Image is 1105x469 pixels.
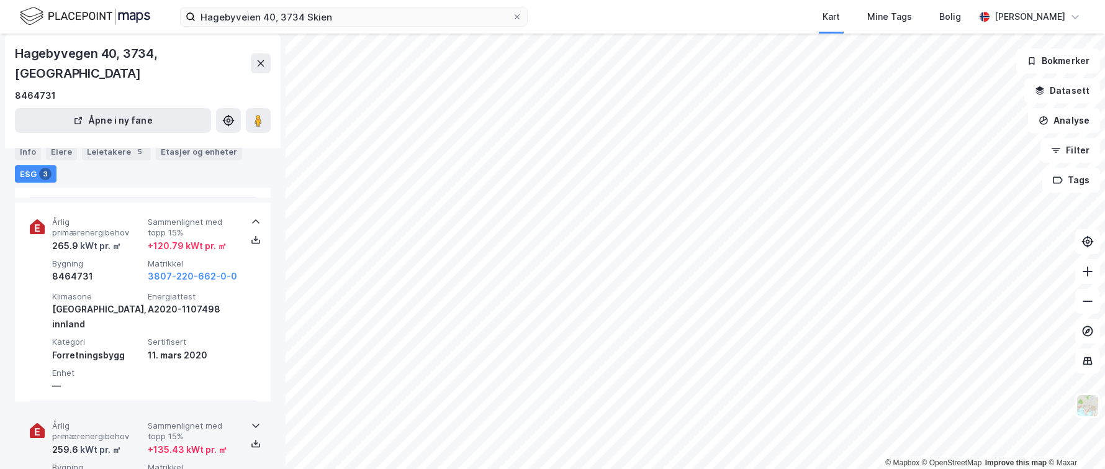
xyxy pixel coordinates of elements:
[15,43,251,83] div: Hagebyvegen 40, 3734, [GEOGRAPHIC_DATA]
[15,108,211,133] button: Åpne i ny fane
[133,145,146,158] div: 5
[1043,409,1105,469] iframe: Chat Widget
[15,165,56,183] div: ESG
[20,6,150,27] img: logo.f888ab2527a4732fd821a326f86c7f29.svg
[1042,168,1100,193] button: Tags
[922,458,982,467] a: OpenStreetMap
[885,458,919,467] a: Mapbox
[52,217,143,239] span: Årlig primærenergibehov
[148,291,238,302] span: Energiattest
[1024,78,1100,103] button: Datasett
[52,302,143,332] div: [GEOGRAPHIC_DATA], innland
[196,7,512,26] input: Søk på adresse, matrikkel, gårdeiere, leietakere eller personer
[867,9,912,24] div: Mine Tags
[148,269,237,284] button: 3807-220-662-0-0
[1076,394,1099,417] img: Z
[994,9,1065,24] div: [PERSON_NAME]
[15,88,56,103] div: 8464731
[78,442,121,457] div: kWt pr. ㎡
[148,239,227,253] div: + 120.79 kWt pr. ㎡
[52,291,143,302] span: Klimasone
[52,442,121,457] div: 259.6
[148,421,238,442] span: Sammenlignet med topp 15%
[161,146,237,157] div: Etasjer og enheter
[52,269,143,284] div: 8464731
[985,458,1047,467] a: Improve this map
[148,348,238,363] div: 11. mars 2020
[939,9,961,24] div: Bolig
[52,421,143,442] span: Årlig primærenergibehov
[1028,108,1100,133] button: Analyse
[46,143,77,160] div: Eiere
[1043,409,1105,469] div: Kontrollprogram for chat
[52,337,143,347] span: Kategori
[39,168,52,180] div: 3
[78,239,121,253] div: kWt pr. ㎡
[52,368,143,378] span: Enhet
[52,239,121,253] div: 265.9
[1040,138,1100,163] button: Filter
[52,348,143,363] div: Forretningsbygg
[148,302,238,317] div: A2020-1107498
[52,378,143,393] div: —
[15,143,41,160] div: Info
[1016,48,1100,73] button: Bokmerker
[82,143,151,160] div: Leietakere
[52,258,143,269] span: Bygning
[148,337,238,347] span: Sertifisert
[148,217,238,239] span: Sammenlignet med topp 15%
[148,258,238,269] span: Matrikkel
[148,442,227,457] div: + 135.43 kWt pr. ㎡
[823,9,840,24] div: Kart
